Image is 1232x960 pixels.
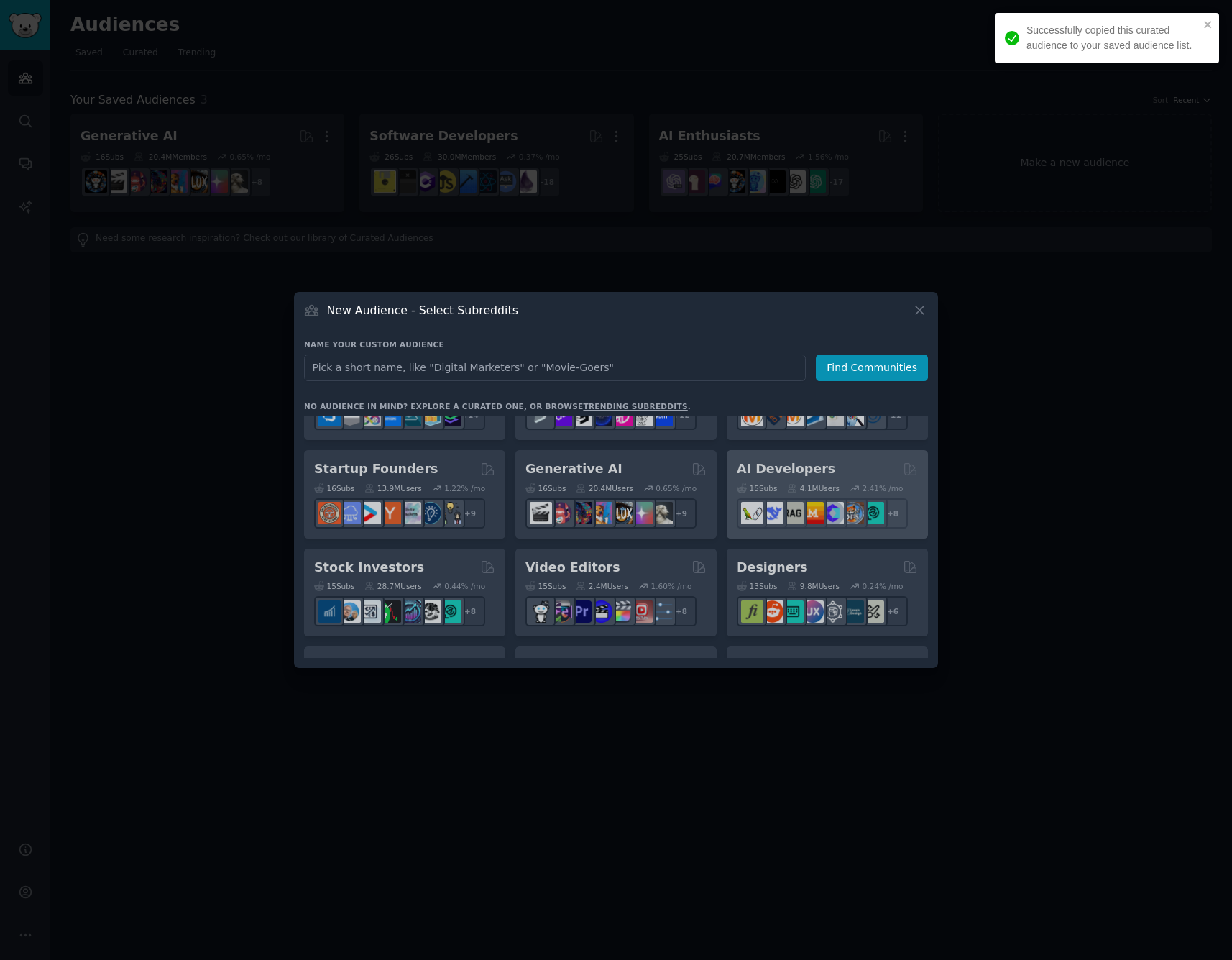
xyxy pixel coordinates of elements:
[1026,23,1199,53] div: Successfully copied this curated audience to your saved audience list.
[304,401,691,411] div: No audience in mind? Explore a curated one, or browse .
[1203,19,1213,30] button: close
[816,355,928,381] button: Find Communities
[327,303,518,318] h3: New Audience - Select Subreddits
[304,355,806,381] input: Pick a short name, like "Digital Marketers" or "Movie-Goers"
[583,402,687,411] a: trending subreddits
[304,339,928,349] h3: Name your custom audience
